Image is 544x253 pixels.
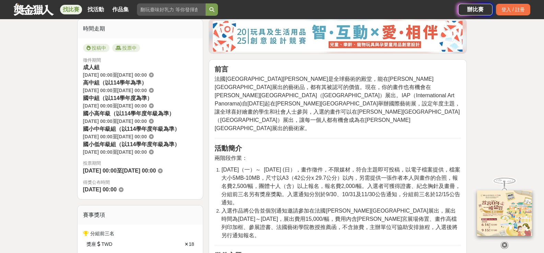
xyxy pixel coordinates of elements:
[113,149,117,155] span: 至
[83,103,113,109] span: [DATE] 00:00
[117,103,147,109] span: [DATE] 00:00
[113,72,117,78] span: 至
[189,241,194,247] span: 18
[496,4,530,15] div: 登入 / 註冊
[117,149,147,155] span: [DATE] 00:00
[215,155,247,161] span: 兩階段作業：
[83,64,100,70] span: 成人組
[90,231,114,236] span: 分組前三名
[113,134,117,139] span: 至
[83,95,153,101] span: 國中組（以114學年度為準）
[85,5,107,14] a: 找活動
[83,134,113,139] span: [DATE] 00:00
[83,72,113,78] span: [DATE] 00:00
[477,189,532,235] img: 968ab78a-c8e5-4181-8f9d-94c24feca916.png
[83,118,113,124] span: [DATE] 00:00
[109,5,131,14] a: 作品集
[83,160,198,167] span: 投票期間
[113,103,117,109] span: 至
[117,168,122,174] span: 至
[213,21,463,52] img: d4b53da7-80d9-4dd2-ac75-b85943ec9b32.jpg
[221,167,461,205] span: [DATE]（一）～ [DATE] (日），畫作徵件，不限媒材，符合主題即可投稿，以電子檔案提供，檔案大小5MB-10MB，尺寸以A3（42公分x 29.7公分）以內，另需提供一張作者本人與畫作...
[112,44,140,52] span: 投票中
[86,241,96,248] span: 獎座
[117,118,147,124] span: [DATE] 00:00
[83,179,198,186] span: 得獎公布時間
[117,72,147,78] span: [DATE] 00:00
[122,168,156,174] span: [DATE] 00:00
[83,88,113,93] span: [DATE] 00:00
[113,88,117,93] span: 至
[83,141,180,147] span: 國小低年級組（以114學年度年級為準）
[215,65,228,73] strong: 前言
[83,111,175,116] span: 國小高年級（以114學年度年級為準）
[215,144,242,152] strong: 活動簡介
[78,205,203,225] div: 賽事獎項
[113,118,117,124] span: 至
[60,5,82,14] a: 找比賽
[458,4,493,15] a: 辦比賽
[117,134,147,139] span: [DATE] 00:00
[221,208,458,238] span: 入選作品將公告並個別通知邀請參加在法國[PERSON_NAME][GEOGRAPHIC_DATA]展出，展出時間為[DATE]～[DATE]，展出費用15,000/幅，費用內含[PERSON_N...
[83,168,117,174] span: [DATE] 00:00
[215,76,460,131] span: 法國[GEOGRAPHIC_DATA][PERSON_NAME]是全球藝術的殿堂，能在[PERSON_NAME][GEOGRAPHIC_DATA]展出的藝術品，都有其被認可的價值。現在，你的畫作...
[102,241,113,248] span: TWD
[83,44,109,52] span: 投稿中
[83,80,147,86] span: 高中組（以114學年為準）
[83,187,117,192] span: [DATE] 00:00
[117,88,147,93] span: [DATE] 00:00
[78,19,203,38] div: 時間走期
[137,3,206,16] input: 翻玩臺味好乳力 等你發揮創意！
[83,58,101,63] span: 徵件期間
[83,126,180,132] span: 國小中年級組（以114學年度年級為準）
[83,149,113,155] span: [DATE] 00:00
